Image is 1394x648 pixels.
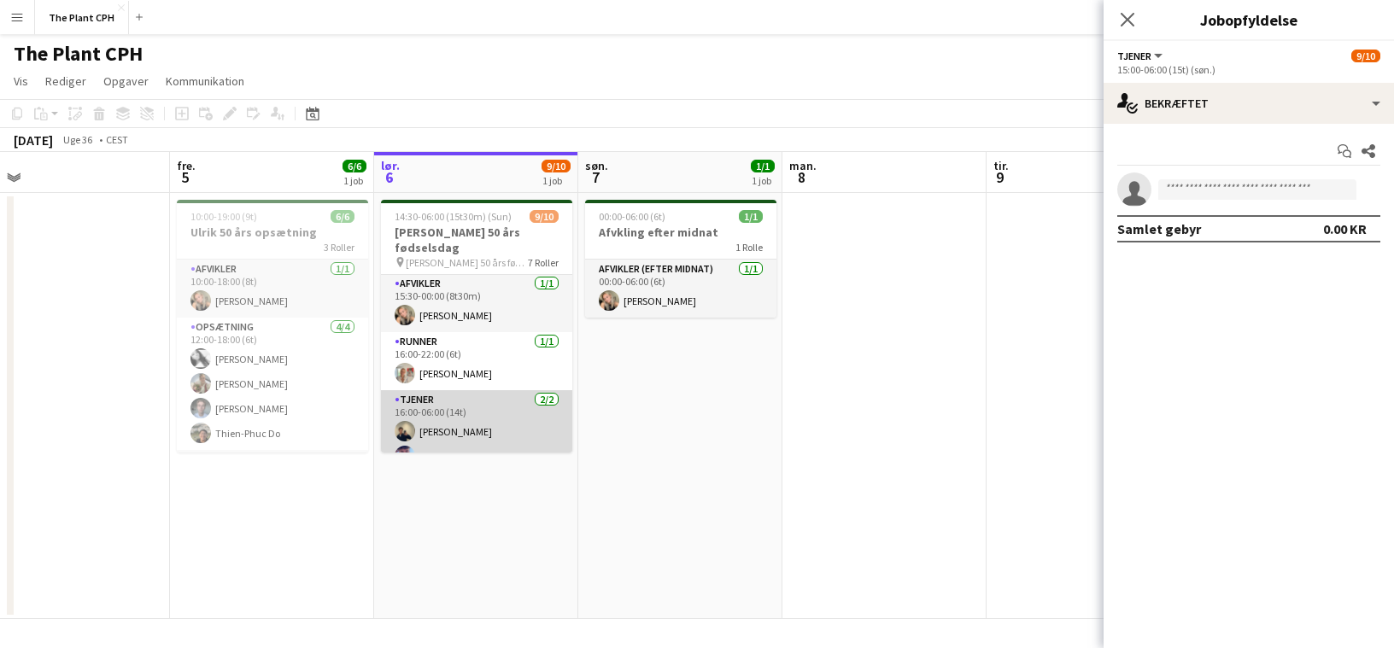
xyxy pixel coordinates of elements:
[7,70,35,92] a: Vis
[177,260,368,318] app-card-role: Afvikler1/110:00-18:00 (8t)[PERSON_NAME]
[177,158,196,173] span: fre.
[1351,50,1380,62] span: 9/10
[585,200,776,318] app-job-card: 00:00-06:00 (6t)1/1Afvkling efter midnat1 RolleAfvikler (efter midnat)1/100:00-06:00 (6t)[PERSON_...
[14,41,143,67] h1: The Plant CPH
[56,133,99,146] span: Uge 36
[38,70,93,92] a: Rediger
[14,73,28,89] span: Vis
[585,225,776,240] h3: Afvkling efter midnat
[378,167,400,187] span: 6
[174,167,196,187] span: 5
[583,167,608,187] span: 7
[159,70,251,92] a: Kommunikation
[395,210,512,223] span: 14:30-06:00 (15t30m) (Sun)
[331,210,354,223] span: 6/6
[190,210,257,223] span: 10:00-19:00 (9t)
[343,174,366,187] div: 1 job
[381,274,572,332] app-card-role: Afvikler1/115:30-00:00 (8t30m)[PERSON_NAME]
[1104,83,1394,124] div: Bekræftet
[585,158,608,173] span: søn.
[177,225,368,240] h3: Ulrik 50 års opsætning
[324,241,354,254] span: 3 Roller
[1104,9,1394,31] h3: Jobopfyldelse
[787,167,817,187] span: 8
[528,256,559,269] span: 7 Roller
[166,73,244,89] span: Kommunikation
[993,158,1009,173] span: tir.
[381,158,400,173] span: lør.
[991,167,1009,187] span: 9
[751,160,775,172] span: 1/1
[789,158,817,173] span: man.
[735,241,763,254] span: 1 Rolle
[1117,50,1151,62] span: Tjener
[752,174,774,187] div: 1 job
[381,225,572,255] h3: [PERSON_NAME] 50 års fødselsdag
[739,210,763,223] span: 1/1
[177,318,368,450] app-card-role: Opsætning4/412:00-18:00 (6t)[PERSON_NAME][PERSON_NAME][PERSON_NAME]Thien-Phuc Do
[406,256,528,269] span: [PERSON_NAME] 50 års fødselsdag
[381,200,572,452] app-job-card: 14:30-06:00 (15t30m) (Sun)9/10[PERSON_NAME] 50 års fødselsdag [PERSON_NAME] 50 års fødselsdag7 Ro...
[103,73,149,89] span: Opgaver
[35,1,129,34] button: The Plant CPH
[1117,220,1201,237] div: Samlet gebyr
[343,160,366,172] span: 6/6
[97,70,155,92] a: Opgaver
[177,200,368,452] app-job-card: 10:00-19:00 (9t)6/6Ulrik 50 års opsætning3 RollerAfvikler1/110:00-18:00 (8t)[PERSON_NAME]Opsætnin...
[1117,50,1165,62] button: Tjener
[45,73,86,89] span: Rediger
[530,210,559,223] span: 9/10
[542,174,570,187] div: 1 job
[585,260,776,318] app-card-role: Afvikler (efter midnat)1/100:00-06:00 (6t)[PERSON_NAME]
[106,133,128,146] div: CEST
[1323,220,1367,237] div: 0.00 KR
[542,160,571,172] span: 9/10
[1117,63,1380,76] div: 15:00-06:00 (15t) (søn.)
[599,210,665,223] span: 00:00-06:00 (6t)
[381,390,572,473] app-card-role: Tjener2/216:00-06:00 (14t)[PERSON_NAME][PERSON_NAME]
[14,131,53,149] div: [DATE]
[381,332,572,390] app-card-role: Runner1/116:00-22:00 (6t)[PERSON_NAME]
